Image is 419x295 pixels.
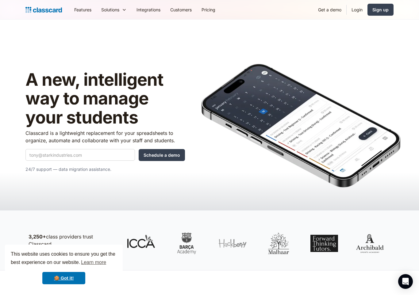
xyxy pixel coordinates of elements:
[25,129,185,144] p: Classcard is a lightweight replacement for your spreadsheets to organize, automate and collaborat...
[96,3,132,17] div: Solutions
[25,149,135,161] input: tony@starkindustries.com
[69,3,96,17] a: Features
[80,258,107,267] a: learn more about cookies
[25,6,62,14] a: home
[29,234,46,240] strong: 3,250+
[197,3,220,17] a: Pricing
[313,3,346,17] a: Get a demo
[25,149,185,161] form: Quick Demo Form
[25,70,185,127] h1: A new, intelligent way to manage your students
[25,166,185,173] p: 24/7 support — data migration assistance.
[42,272,85,284] a: dismiss cookie message
[367,4,394,16] a: Sign up
[139,149,185,161] input: Schedule a demo
[101,6,119,13] div: Solutions
[398,274,413,289] div: Open Intercom Messenger
[11,250,117,267] span: This website uses cookies to ensure you get the best experience on our website.
[29,233,114,248] p: class providers trust Classcard
[347,3,367,17] a: Login
[132,3,165,17] a: Integrations
[372,6,389,13] div: Sign up
[165,3,197,17] a: Customers
[5,245,123,290] div: cookieconsent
